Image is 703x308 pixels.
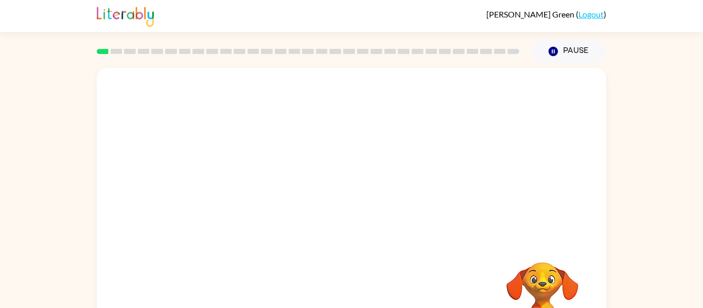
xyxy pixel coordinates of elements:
button: Pause [532,40,606,63]
img: Literably [97,4,154,27]
a: Logout [578,9,604,19]
div: ( ) [486,9,606,19]
span: [PERSON_NAME] Green [486,9,576,19]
